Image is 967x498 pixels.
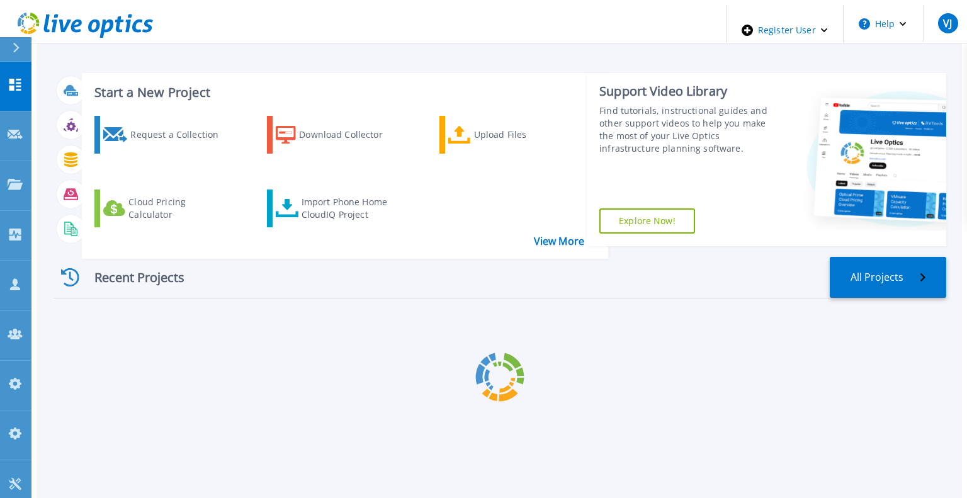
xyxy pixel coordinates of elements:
[267,116,419,154] a: Download Collector
[94,116,247,154] a: Request a Collection
[299,119,400,150] div: Download Collector
[128,193,229,224] div: Cloud Pricing Calculator
[534,235,592,247] a: View More
[727,5,843,55] div: Register User
[302,193,402,224] div: Import Phone Home CloudIQ Project
[130,119,231,150] div: Request a Collection
[599,83,780,99] div: Support Video Library
[94,190,247,227] a: Cloud Pricing Calculator
[599,105,780,155] div: Find tutorials, instructional guides and other support videos to help you make the most of your L...
[94,86,592,99] h3: Start a New Project
[439,116,592,154] a: Upload Files
[599,208,695,234] a: Explore Now!
[830,257,946,298] a: All Projects
[943,18,952,28] span: VJ
[474,119,575,150] div: Upload Files
[844,5,922,43] button: Help
[54,262,205,293] div: Recent Projects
